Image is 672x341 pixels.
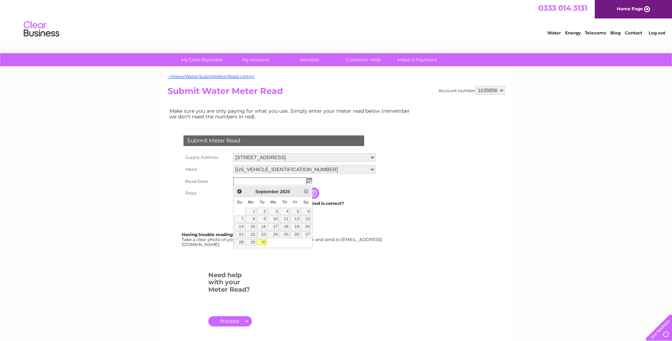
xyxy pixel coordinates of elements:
[237,200,242,204] span: Sunday
[585,30,606,35] a: Telecoms
[268,208,279,215] a: 3
[301,208,311,215] a: 6
[208,316,252,326] a: .
[182,151,231,163] th: Supply Address
[625,30,642,35] a: Contact
[279,216,289,223] a: 11
[173,53,231,66] a: My Clear Business
[235,216,244,223] a: 7
[282,200,287,204] span: Thursday
[182,175,231,188] th: Read Date
[182,188,231,199] th: Read
[270,200,276,204] span: Wednesday
[183,135,364,146] div: Submit Meter Read
[257,223,267,230] a: 16
[388,53,446,66] a: Make A Payment
[255,189,279,194] span: September
[235,223,244,230] a: 14
[538,4,587,12] a: 0333 014 3131
[308,188,321,199] input: Information
[168,86,505,100] h2: Submit Water Meter Read
[293,200,298,204] span: Friday
[226,53,285,66] a: My Account
[237,189,242,194] span: Prev
[260,200,264,204] span: Tuesday
[290,216,300,223] a: 12
[245,231,256,238] a: 22
[268,216,279,223] a: 10
[235,188,243,196] a: Prev
[208,270,252,297] h3: Need help with your Meter Read?
[257,208,267,215] a: 2
[279,223,289,230] a: 18
[245,216,256,223] a: 8
[245,223,256,230] a: 15
[257,216,267,223] a: 9
[235,239,244,246] a: 28
[23,18,60,40] img: logo.png
[301,223,311,230] a: 20
[257,231,267,238] a: 23
[182,232,261,237] b: Having trouble reading your meter?
[245,239,256,246] a: 29
[248,200,254,204] span: Monday
[439,86,505,95] div: Account number
[168,106,416,121] td: Make sure you are only paying for what you use. Simply enter your meter read below (remember we d...
[290,231,300,238] a: 26
[257,239,267,246] a: 30
[231,199,377,208] td: Are you sure the read you have entered is correct?
[334,53,393,66] a: Customer Help
[182,163,231,175] th: Meter
[280,189,290,194] span: 2025
[168,74,254,79] a: ~/Views/Water/SubmitMeterRead.cshtml
[235,231,244,238] a: 21
[169,4,504,34] div: Clear Business is a trading name of Verastar Limited (registered in [GEOGRAPHIC_DATA] No. 3667643...
[290,208,300,215] a: 5
[245,208,256,215] a: 1
[268,223,279,230] a: 17
[307,178,312,183] img: ...
[547,30,561,35] a: Water
[290,223,300,230] a: 19
[279,231,289,238] a: 25
[565,30,581,35] a: Energy
[279,208,289,215] a: 4
[268,231,279,238] a: 24
[301,231,311,238] a: 27
[649,30,665,35] a: Log out
[280,53,339,66] a: Services
[301,216,311,223] a: 13
[610,30,621,35] a: Blog
[182,232,383,247] div: Take a clear photo of your readings, tell us which supply it's for and send to [EMAIL_ADDRESS][DO...
[304,200,309,204] span: Saturday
